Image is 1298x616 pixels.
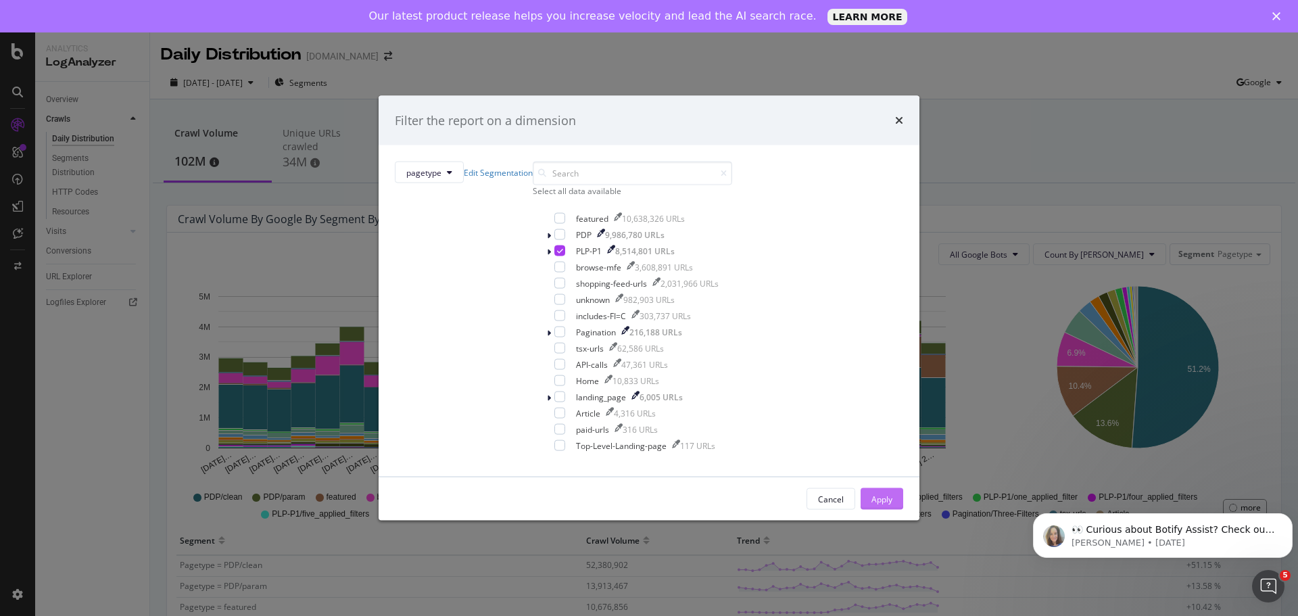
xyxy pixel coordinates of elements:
div: times [895,112,903,129]
div: Apply [871,493,892,504]
div: Cancel [818,493,844,504]
div: featured [576,213,608,224]
div: API-calls [576,359,608,371]
iframe: Intercom live chat [1252,570,1284,602]
div: Filter the report on a dimension [395,112,576,129]
div: 316 URLs [623,424,658,435]
a: Edit Segmentation [464,166,533,178]
div: Home [576,375,599,387]
span: 5 [1280,570,1291,581]
button: Apply [861,488,903,510]
div: PDP [576,229,592,241]
div: tsx-urls [576,343,604,354]
div: 4,316 URLs [614,408,656,419]
a: LEARN MORE [827,9,908,25]
input: Search [533,162,732,185]
div: paid-urls [576,424,609,435]
div: includes-FI=C [576,310,626,322]
div: 982,903 URLs [623,294,675,306]
div: Pagination [576,327,616,338]
button: pagetype [395,162,464,183]
span: pagetype [406,166,441,178]
div: shopping-feed-urls [576,278,647,289]
div: Our latest product release helps you increase velocity and lead the AI search race. [369,9,817,23]
div: 10,638,326 URLs [622,213,685,224]
div: 8,514,801 URLs [615,245,675,257]
div: Close [1272,12,1286,20]
div: browse-mfe [576,262,621,273]
div: landing_page [576,392,626,403]
div: Select all data available [533,185,732,197]
div: Article [576,408,600,419]
div: unknown [576,294,610,306]
div: 62,586 URLs [617,343,664,354]
div: 216,188 URLs [629,327,682,338]
div: 2,031,966 URLs [660,278,719,289]
div: 303,737 URLs [640,310,691,322]
iframe: Intercom notifications message [1028,485,1298,579]
div: 3,608,891 URLs [635,262,693,273]
div: 9,986,780 URLs [605,229,665,241]
button: Cancel [807,488,855,510]
div: 47,361 URLs [621,359,668,371]
div: 6,005 URLs [640,392,683,403]
div: PLP-P1 [576,245,602,257]
div: 117 URLs [680,440,715,452]
div: 10,833 URLs [612,375,659,387]
div: Top-Level-Landing-page [576,440,667,452]
div: modal [379,95,919,521]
